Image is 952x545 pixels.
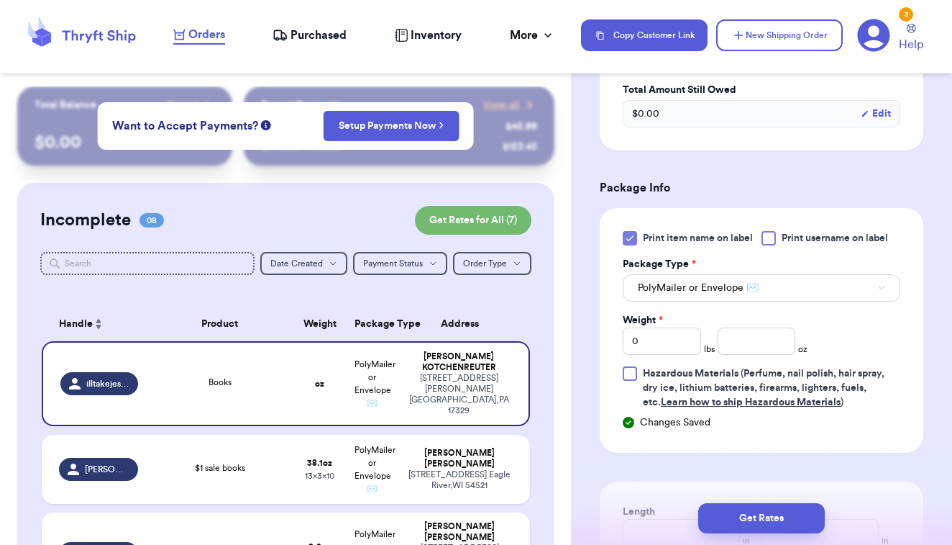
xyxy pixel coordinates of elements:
[339,119,444,133] a: Setup Payments Now
[324,111,459,141] button: Setup Payments Now
[395,27,462,44] a: Inventory
[453,252,531,275] button: Order Type
[643,369,738,379] span: Hazardous Materials
[623,257,696,271] label: Package Type
[643,231,753,246] span: Print item name on label
[293,307,346,341] th: Weight
[290,27,347,44] span: Purchased
[35,98,96,112] p: Total Balance
[273,27,347,44] a: Purchased
[704,343,715,355] span: lbs
[398,307,530,341] th: Address
[363,259,423,268] span: Payment Status
[354,446,395,493] span: PolyMailer or Envelope ✉️
[261,98,341,112] p: Recent Payments
[782,231,888,246] span: Print username on label
[86,378,129,389] span: illtakejesus
[407,373,511,416] div: [STREET_ADDRESS][PERSON_NAME] [GEOGRAPHIC_DATA] , PA 17329
[483,98,537,112] a: View all
[623,83,900,97] label: Total Amount Still Owed
[407,469,513,491] div: [STREET_ADDRESS] Eagle River , WI 54521
[85,464,129,475] span: [PERSON_NAME].0327
[899,36,923,53] span: Help
[483,98,520,112] span: View all
[600,179,923,197] h3: Package Info
[188,26,225,43] span: Orders
[510,27,555,44] div: More
[93,315,104,333] button: Sort ascending
[415,206,531,235] button: Get Rates for All (7)
[899,7,913,22] div: 3
[139,213,164,228] span: 08
[346,307,398,341] th: Package Type
[59,317,93,332] span: Handle
[147,307,293,341] th: Product
[354,360,395,407] span: PolyMailer or Envelope ✉️
[716,19,843,51] button: New Shipping Order
[407,351,511,373] div: [PERSON_NAME] KOTCHENREUTER
[167,98,198,112] span: Payout
[503,140,537,154] div: $ 123.45
[638,281,759,295] span: PolyMailer or Envelope ✉️
[173,26,225,45] a: Orders
[661,397,841,407] a: Learn how to ship Hazardous Materials
[505,120,537,134] div: $ 45.99
[623,274,900,302] button: PolyMailer or Envelope ✉️
[353,252,447,275] button: Payment Status
[315,379,324,388] strong: oz
[35,131,215,154] p: $ 0.00
[643,369,884,407] span: (Perfume, nail polish, hair spray, dry ice, lithium batteries, firearms, lighters, fuels, etc. )
[411,27,462,44] span: Inventory
[305,472,334,480] span: 13 x 3 x 10
[632,107,659,121] span: $ 0.00
[623,313,663,328] label: Weight
[270,259,323,268] span: Date Created
[640,415,710,430] span: Changes Saved
[861,107,891,121] button: Edit
[798,343,807,355] span: oz
[307,459,332,467] strong: 38.1 oz
[857,19,890,52] a: 3
[698,503,825,533] button: Get Rates
[899,24,923,53] a: Help
[40,252,255,275] input: Search
[112,117,258,135] span: Want to Accept Payments?
[260,252,347,275] button: Date Created
[40,209,131,232] h2: Incomplete
[209,378,232,387] span: Books
[195,464,245,472] span: $1 sale books
[407,448,513,469] div: [PERSON_NAME] [PERSON_NAME]
[407,521,513,543] div: [PERSON_NAME] [PERSON_NAME]
[167,98,215,112] a: Payout
[463,259,507,268] span: Order Type
[581,19,708,51] button: Copy Customer Link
